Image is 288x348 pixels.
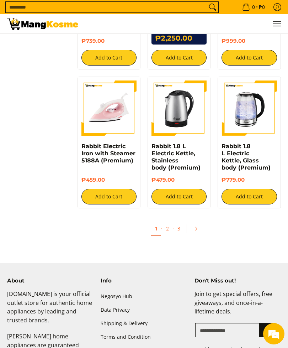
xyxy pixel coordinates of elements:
a: Shipping & Delivery [101,317,187,330]
button: Menu [272,14,281,33]
div: Minimize live chat window [117,4,134,21]
h6: ₱999.00 [222,38,277,45]
em: Submit [104,219,129,229]
button: Add to Cart [81,189,137,204]
nav: Main Menu [85,14,281,33]
h4: Don't Miss out! [194,277,281,284]
button: Add to Cart [81,50,137,66]
h6: ₱739.00 [81,38,137,45]
button: Join [259,323,281,337]
a: Terms and Condition [101,330,187,344]
a: Rabbit Electric Iron with Steamer 5188A (Premium) [81,143,135,164]
h6: ₱779.00 [222,177,277,183]
h6: ₱459.00 [81,177,137,183]
ul: Pagination [74,219,285,242]
textarea: Type your message and click 'Submit' [4,194,135,219]
h6: ₱2,250.00 [151,32,207,45]
a: Data Privacy [101,303,187,317]
button: Add to Cart [151,189,207,204]
span: · [172,225,174,232]
button: Add to Cart [222,189,277,204]
p: Join to get special offers, free giveaways, and once-in-a-lifetime deals. [194,290,281,323]
div: Leave a message [37,40,119,49]
span: · [161,225,162,232]
a: Rabbit 1.8 L Electric Kettle, Stainless body (Premium) [151,143,201,171]
h6: ₱479.00 [151,177,207,183]
img: Small Appliances l Mang Kosme: Home Appliances Warehouse Sale [7,18,78,30]
ul: Customer Navigation [85,14,281,33]
span: We are offline. Please leave us a message. [15,90,124,162]
span: • [240,3,267,11]
img: Rabbit 1.8 L Electric Kettle, Stainless body (Premium) [151,80,207,136]
img: Rabbit 1.8 L Electric Kettle, Glass body (Premium) [222,80,277,136]
a: Negosyo Hub [101,290,187,303]
span: ₱0 [258,5,266,10]
h4: Info [101,277,187,284]
a: Rabbit 1.8 L Electric Kettle, Glass body (Premium) [222,143,271,171]
button: Add to Cart [222,50,277,66]
a: 1 [151,222,161,236]
span: 0 [251,5,256,10]
h4: About [7,277,94,284]
img: https://mangkosme.com/products/rabbit-eletric-iron-with-steamer-5188a-class-a [81,80,137,136]
a: 3 [174,222,184,235]
button: Search [207,2,218,12]
a: 2 [162,222,172,235]
button: Add to Cart [151,50,207,66]
p: [DOMAIN_NAME] is your official outlet store for authentic home appliances by leading and trusted ... [7,290,94,332]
